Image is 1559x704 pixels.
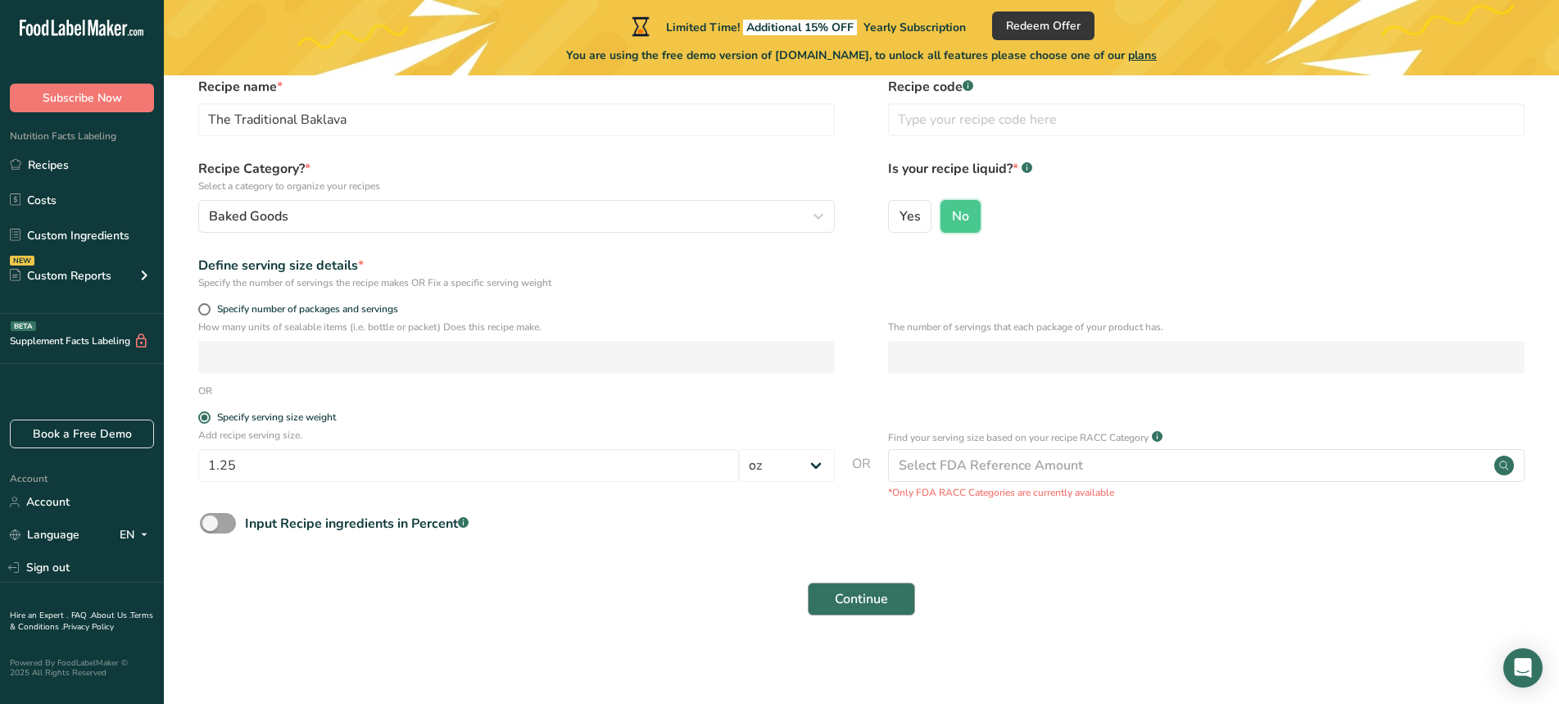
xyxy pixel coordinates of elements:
[952,208,969,225] span: No
[10,610,68,621] a: Hire an Expert .
[10,84,154,112] button: Subscribe Now
[1006,17,1081,34] span: Redeem Offer
[63,621,114,633] a: Privacy Policy
[899,456,1083,475] div: Select FDA Reference Amount
[198,275,835,290] div: Specify the number of servings the recipe makes OR Fix a specific serving weight
[888,103,1525,136] input: Type your recipe code here
[198,159,835,193] label: Recipe Category?
[888,320,1525,334] p: The number of servings that each package of your product has.
[198,384,212,398] div: OR
[888,159,1525,193] label: Is your recipe liquid?
[888,430,1149,445] p: Find your serving size based on your recipe RACC Category
[71,610,91,621] a: FAQ .
[198,449,739,482] input: Type your serving size here
[217,411,336,424] div: Specify serving size weight
[10,520,79,549] a: Language
[198,200,835,233] button: Baked Goods
[198,179,835,193] p: Select a category to organize your recipes
[120,525,154,545] div: EN
[198,103,835,136] input: Type your recipe name here
[863,20,966,35] span: Yearly Subscription
[43,89,122,107] span: Subscribe Now
[198,428,835,443] p: Add recipe serving size.
[11,321,36,331] div: BETA
[10,610,153,633] a: Terms & Conditions .
[91,610,130,621] a: About Us .
[888,77,1525,97] label: Recipe code
[10,658,154,678] div: Powered By FoodLabelMaker © 2025 All Rights Reserved
[992,11,1094,40] button: Redeem Offer
[198,77,835,97] label: Recipe name
[1128,48,1157,63] span: plans
[743,20,857,35] span: Additional 15% OFF
[835,589,888,609] span: Continue
[808,583,915,615] button: Continue
[900,208,921,225] span: Yes
[566,47,1157,64] span: You are using the free demo version of [DOMAIN_NAME], to unlock all features please choose one of...
[628,16,966,36] div: Limited Time!
[10,267,111,284] div: Custom Reports
[10,420,154,448] a: Book a Free Demo
[245,514,469,534] div: Input Recipe ingredients in Percent
[198,320,835,334] p: How many units of sealable items (i.e. bottle or packet) Does this recipe make.
[211,303,398,316] span: Specify number of packages and servings
[198,256,835,275] div: Define serving size details
[209,207,288,226] span: Baked Goods
[888,485,1525,500] p: *Only FDA RACC Categories are currently available
[10,256,34,266] div: NEW
[852,454,871,500] span: OR
[1503,648,1543,688] div: Open Intercom Messenger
